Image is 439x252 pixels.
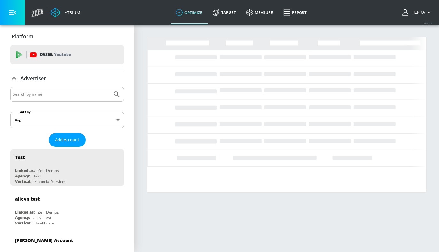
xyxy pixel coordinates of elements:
[278,1,312,24] a: Report
[15,237,73,243] div: [PERSON_NAME] Account
[15,220,31,226] div: Vertical:
[49,133,86,147] button: Add Account
[10,45,124,64] div: DV360: Youtube
[10,149,124,186] div: TestLinked as:Zefr DemosAgency:TestVertical:Financial Services
[10,112,124,128] div: A-Z
[54,51,71,58] p: Youtube
[13,90,110,98] input: Search by name
[15,209,35,215] div: Linked as:
[35,179,66,184] div: Financial Services
[10,69,124,87] div: Advertiser
[15,215,30,220] div: Agency:
[171,1,208,24] a: optimize
[38,209,59,215] div: Zefr Demos
[424,21,433,25] span: v 4.25.2
[38,168,59,173] div: Zefr Demos
[15,168,35,173] div: Linked as:
[55,136,79,144] span: Add Account
[241,1,278,24] a: measure
[208,1,241,24] a: Target
[15,173,30,179] div: Agency:
[15,196,40,202] div: alicyn test
[409,10,425,15] span: login as: terra.richardson@zefr.com
[10,28,124,45] div: Platform
[40,51,71,58] p: DV360:
[51,8,80,17] a: Atrium
[402,9,433,16] button: Terra
[10,191,124,227] div: alicyn testLinked as:Zefr DemosAgency:alicyn testVertical:Healthcare
[18,110,32,114] label: Sort By
[33,173,41,179] div: Test
[12,33,33,40] p: Platform
[15,154,25,160] div: Test
[15,179,31,184] div: Vertical:
[33,215,51,220] div: alicyn test
[62,10,80,15] div: Atrium
[35,220,54,226] div: Healthcare
[20,75,46,82] p: Advertiser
